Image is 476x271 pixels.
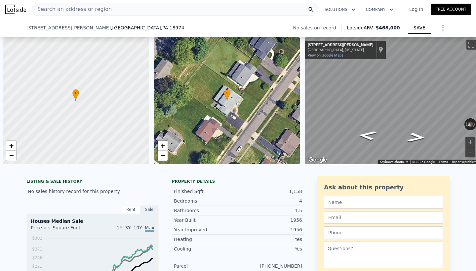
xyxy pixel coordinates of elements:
[324,226,443,239] input: Phone
[26,185,159,197] div: No sales history record for this property.
[26,179,159,185] div: LISTING & SALE HISTORY
[439,160,448,164] a: Terms (opens in new tab)
[140,205,159,214] div: Sale
[32,264,42,269] tspan: $221
[376,25,400,30] span: $468,000
[174,226,238,233] div: Year Improved
[465,147,475,157] button: Zoom out
[9,141,14,150] span: +
[32,255,42,260] tspan: $246
[378,46,383,54] a: Show location on map
[174,198,238,204] div: Bedrooms
[238,236,302,243] div: Yes
[125,225,131,230] span: 3Y
[5,5,26,14] img: Lotside
[224,90,230,96] span: •
[32,5,112,13] span: Search an address or region
[111,24,184,31] span: , [GEOGRAPHIC_DATA]
[158,151,168,161] a: Zoom out
[307,156,329,164] img: Google
[174,236,238,243] div: Heating
[122,205,140,214] div: Rent
[174,263,238,269] div: Parcel
[238,217,302,223] div: 1956
[380,160,408,164] button: Keyboard shortcuts
[160,151,165,160] span: −
[134,225,142,230] span: 10Y
[293,24,341,31] div: No sales on record
[32,247,42,252] tspan: $271
[224,89,230,101] div: •
[6,141,16,151] a: Zoom in
[399,131,434,144] path: Go Northeast, Barbara Ln
[465,137,475,147] button: Zoom in
[31,218,154,224] div: Houses Median Sale
[174,188,238,195] div: Finished Sqft
[324,183,443,192] div: Ask about this property
[361,4,399,16] button: Company
[308,53,343,58] a: View on Google Maps
[324,196,443,209] input: Name
[117,225,122,230] span: 1Y
[238,188,302,195] div: 1,158
[174,207,238,214] div: Bathrooms
[26,24,111,31] span: [STREET_ADDRESS][PERSON_NAME]
[436,21,450,34] button: Show Options
[238,198,302,204] div: 4
[347,24,376,31] span: Lotside ARV
[174,246,238,252] div: Cooling
[431,4,471,15] a: Free Account
[238,246,302,252] div: Yes
[32,236,42,241] tspan: $302
[6,151,16,161] a: Zoom out
[145,225,154,232] span: Max
[401,6,431,13] a: Log In
[464,118,468,130] button: Rotate counterclockwise
[238,226,302,233] div: 1956
[161,25,184,30] span: , PA 18974
[319,4,361,16] button: Solutions
[172,179,304,184] div: Property details
[72,89,79,101] div: •
[158,141,168,151] a: Zoom in
[307,156,329,164] a: Open this area in Google Maps (opens a new window)
[350,129,385,142] path: Go Southwest, Barbara Ln
[72,90,79,96] span: •
[238,207,302,214] div: 1.5
[324,211,443,224] input: Email
[174,217,238,223] div: Year Built
[160,141,165,150] span: +
[238,263,302,269] div: [PHONE_NUMBER]
[412,160,435,164] span: © 2025 Google
[308,43,373,48] div: [STREET_ADDRESS][PERSON_NAME]
[308,48,373,52] div: [GEOGRAPHIC_DATA], [US_STATE]
[9,151,14,160] span: −
[408,22,431,34] button: SAVE
[31,224,93,235] div: Price per Square Foot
